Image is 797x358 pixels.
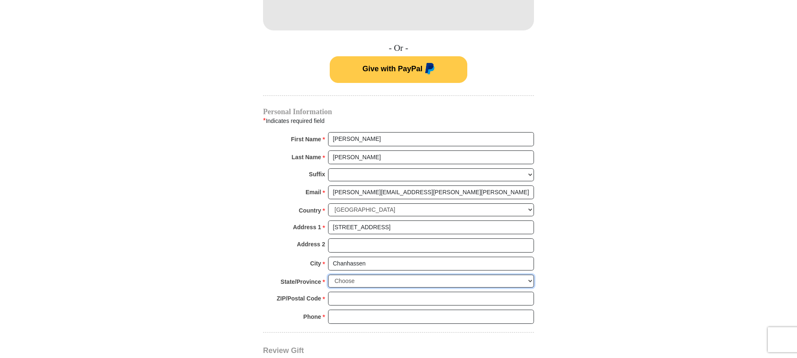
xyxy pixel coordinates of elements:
[263,43,534,53] h4: - Or -
[263,346,304,355] span: Review Gift
[303,311,321,323] strong: Phone
[297,238,325,250] strong: Address 2
[263,108,534,115] h4: Personal Information
[306,186,321,198] strong: Email
[310,258,321,269] strong: City
[291,133,321,145] strong: First Name
[281,276,321,288] strong: State/Province
[263,115,534,126] div: Indicates required field
[299,205,321,216] strong: Country
[330,56,467,83] button: Give with PayPal
[423,63,435,76] img: paypal
[362,65,422,73] span: Give with PayPal
[309,168,325,180] strong: Suffix
[277,293,321,304] strong: ZIP/Postal Code
[293,221,321,233] strong: Address 1
[292,151,321,163] strong: Last Name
